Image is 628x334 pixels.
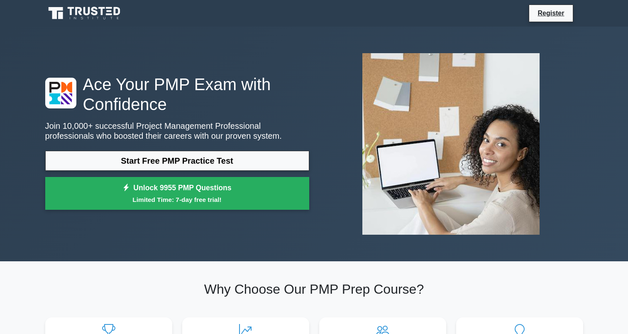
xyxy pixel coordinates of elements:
[56,195,299,204] small: Limited Time: 7-day free trial!
[45,151,309,171] a: Start Free PMP Practice Test
[45,281,583,297] h2: Why Choose Our PMP Prep Course?
[45,121,309,141] p: Join 10,000+ successful Project Management Professional professionals who boosted their careers w...
[533,8,569,18] a: Register
[45,177,309,210] a: Unlock 9955 PMP QuestionsLimited Time: 7-day free trial!
[45,74,309,114] h1: Ace Your PMP Exam with Confidence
